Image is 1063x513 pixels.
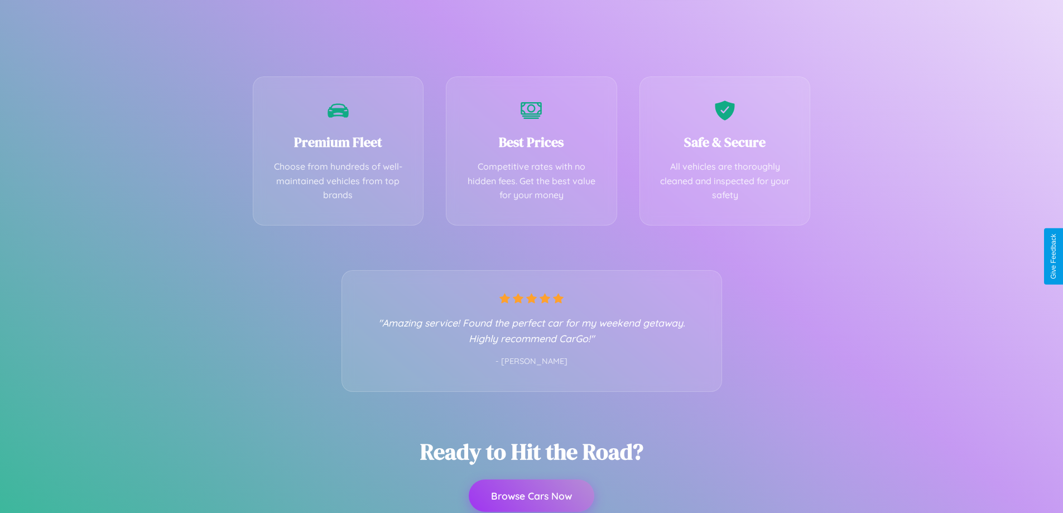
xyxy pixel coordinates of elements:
p: All vehicles are thoroughly cleaned and inspected for your safety [657,160,793,203]
p: "Amazing service! Found the perfect car for my weekend getaway. Highly recommend CarGo!" [364,315,699,346]
p: - [PERSON_NAME] [364,354,699,369]
h2: Ready to Hit the Road? [420,437,643,467]
h3: Premium Fleet [270,133,407,151]
h3: Best Prices [463,133,600,151]
div: Give Feedback [1050,234,1057,279]
p: Competitive rates with no hidden fees. Get the best value for your money [463,160,600,203]
h3: Safe & Secure [657,133,793,151]
button: Browse Cars Now [469,480,594,512]
p: Choose from hundreds of well-maintained vehicles from top brands [270,160,407,203]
